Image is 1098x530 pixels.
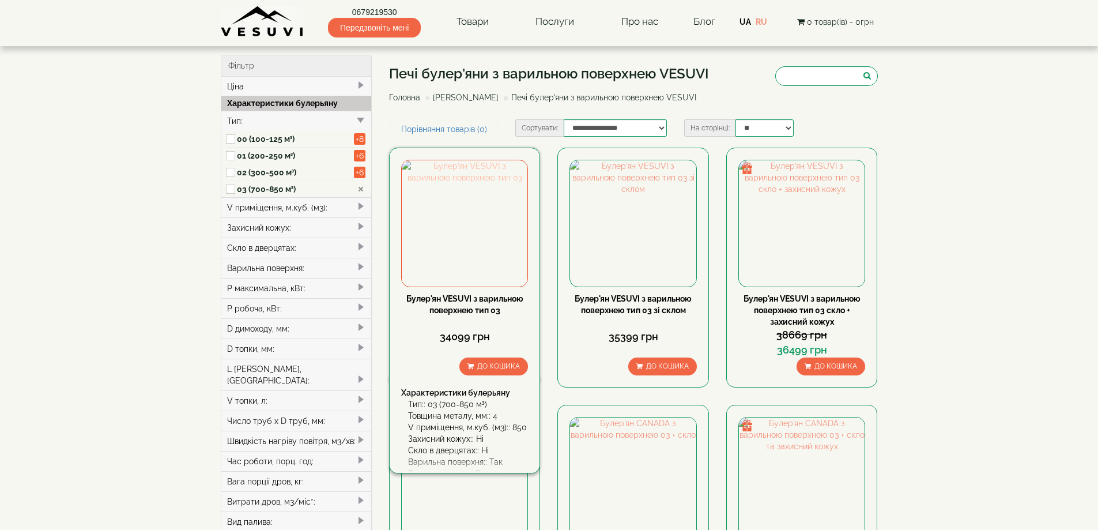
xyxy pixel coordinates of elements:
span: До кошика [477,362,520,370]
div: Товщина металу, мм:: 4 [408,410,528,422]
a: Товари [445,9,500,35]
div: V приміщення, м.куб. (м3):: 850 [408,422,528,433]
a: Булер'ян VESUVI з варильною поверхнею тип 03 [406,294,523,315]
a: Булер'ян VESUVI з варильною поверхнею тип 03 зі склом [575,294,692,315]
div: Швидкість нагріву повітря, м3/хв: [221,431,372,451]
div: V топки, л: [221,390,372,411]
span: +8 [354,133,365,145]
h1: Печі булер'яни з варильною поверхнею VESUVI [389,66,709,81]
label: 03 (700-850 м³) [237,183,354,195]
label: На сторінці: [684,119,735,137]
label: Сортувати: [515,119,564,137]
a: Булер'ян VESUVI з варильною поверхнею тип 03 скло + захисний кожух [744,294,861,326]
span: +6 [354,167,365,178]
div: D димоходу, мм: [221,318,372,339]
div: 35399 грн [569,329,696,344]
span: Передзвоніть мені [328,18,421,37]
label: 01 (200-250 м³) [237,150,354,161]
div: Характеристики булерьяну [401,387,528,399]
img: Завод VESUVI [221,6,304,37]
img: gift [741,420,753,431]
div: Захисний кожух: [221,217,372,238]
a: RU [756,17,767,27]
a: 0679219530 [328,6,421,18]
img: Булер'ян VESUVI з варильною поверхнею тип 03 зі склом [570,160,696,286]
img: Булер'ян VESUVI з варильною поверхнею тип 03 [402,160,527,286]
div: Витрати дров, м3/міс*: [221,491,372,512]
div: 38669 грн [738,328,865,343]
button: 0 товар(ів) - 0грн [794,16,877,28]
button: До кошика [797,358,865,375]
div: Ціна [221,77,372,96]
div: 34099 грн [401,329,528,344]
label: 00 (100-125 м³) [237,133,354,145]
span: 0 товар(ів) - 0грн [807,17,874,27]
img: Булер'ян VESUVI з варильною поверхнею тип 03 скло + захисний кожух [739,160,865,286]
div: Вага порції дров, кг: [221,471,372,491]
span: +6 [354,150,365,161]
div: Тип:: 03 (700-850 м³) [408,399,528,410]
button: До кошика [459,358,528,375]
div: L [PERSON_NAME], [GEOGRAPHIC_DATA]: [221,359,372,390]
div: Скло в дверцятах:: Ні [408,445,528,456]
li: Печі булер'яни з варильною поверхнею VESUVI [501,92,696,103]
div: Характеристики булерьяну [221,96,372,111]
a: Головна [389,93,420,102]
span: До кошика [814,362,857,370]
a: Послуги [524,9,586,35]
a: Блог [693,16,715,27]
div: Варильна поверхня: [221,258,372,278]
button: До кошика [628,358,697,375]
div: P максимальна, кВт: [221,278,372,298]
div: P робоча, кВт: [221,298,372,318]
div: Захисний кожух:: Ні [408,433,528,445]
a: UA [739,17,751,27]
img: gift [741,163,753,174]
div: Фільтр [221,55,372,77]
div: 36499 грн [738,343,865,358]
div: V приміщення, м.куб. (м3): [221,197,372,217]
div: Скло в дверцятах: [221,238,372,258]
span: До кошика [646,362,689,370]
div: Тип: [221,111,372,131]
a: [PERSON_NAME] [433,93,499,102]
div: D топки, мм: [221,339,372,359]
label: 02 (300-500 м³) [237,167,354,178]
div: Час роботи, порц. год: [221,451,372,471]
a: Порівняння товарів (0) [389,119,499,139]
a: Про нас [610,9,670,35]
div: Число труб x D труб, мм: [221,411,372,431]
